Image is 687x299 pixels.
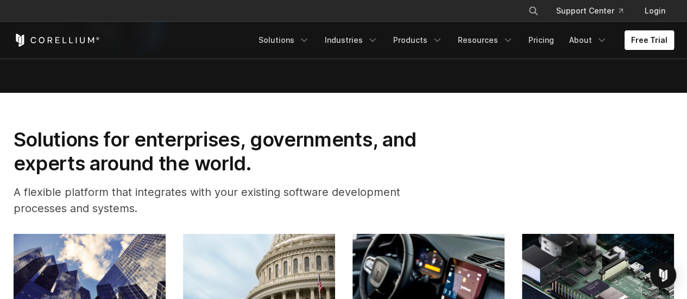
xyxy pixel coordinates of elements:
a: Pricing [522,30,560,50]
p: A flexible platform that integrates with your existing software development processes and systems. [14,184,446,217]
div: Navigation Menu [515,1,674,21]
a: Resources [451,30,520,50]
a: Login [636,1,674,21]
a: Solutions [252,30,316,50]
a: Products [387,30,449,50]
div: Navigation Menu [252,30,674,50]
a: Corellium Home [14,34,100,47]
a: Industries [318,30,385,50]
button: Search [524,1,543,21]
h2: Solutions for enterprises, governments, and experts around the world. [14,128,446,176]
a: Free Trial [625,30,674,50]
a: About [563,30,614,50]
a: Support Center [547,1,632,21]
div: Open Intercom Messenger [650,262,676,288]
